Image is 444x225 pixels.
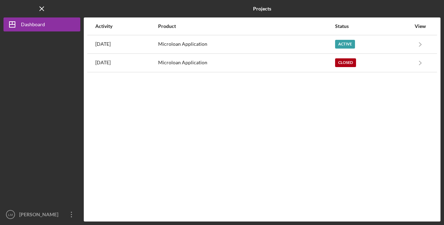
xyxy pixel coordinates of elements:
b: Projects [253,6,271,12]
div: Product [158,23,334,29]
time: 2024-10-09 21:51 [95,60,111,65]
div: Status [335,23,411,29]
div: [PERSON_NAME] [17,208,63,223]
div: Activity [95,23,157,29]
div: Microloan Application [158,54,334,72]
div: Closed [335,58,356,67]
div: Microloan Application [158,36,334,53]
time: 2025-08-12 23:20 [95,41,111,47]
text: LM [8,213,13,217]
div: Dashboard [21,17,45,33]
button: LM[PERSON_NAME] [3,208,80,222]
button: Dashboard [3,17,80,31]
div: View [412,23,429,29]
div: Active [335,40,355,49]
